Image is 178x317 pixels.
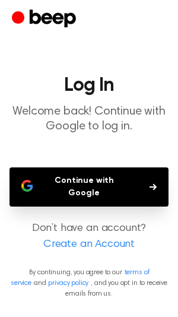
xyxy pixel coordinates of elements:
[9,76,169,95] h1: Log In
[12,237,166,253] a: Create an Account
[12,8,79,31] a: Beep
[48,280,88,287] a: privacy policy
[9,267,169,299] p: By continuing, you agree to our and , and you opt in to receive emails from us.
[9,104,169,134] p: Welcome back! Continue with Google to log in.
[9,167,169,207] button: Continue with Google
[9,221,169,253] p: Don’t have an account?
